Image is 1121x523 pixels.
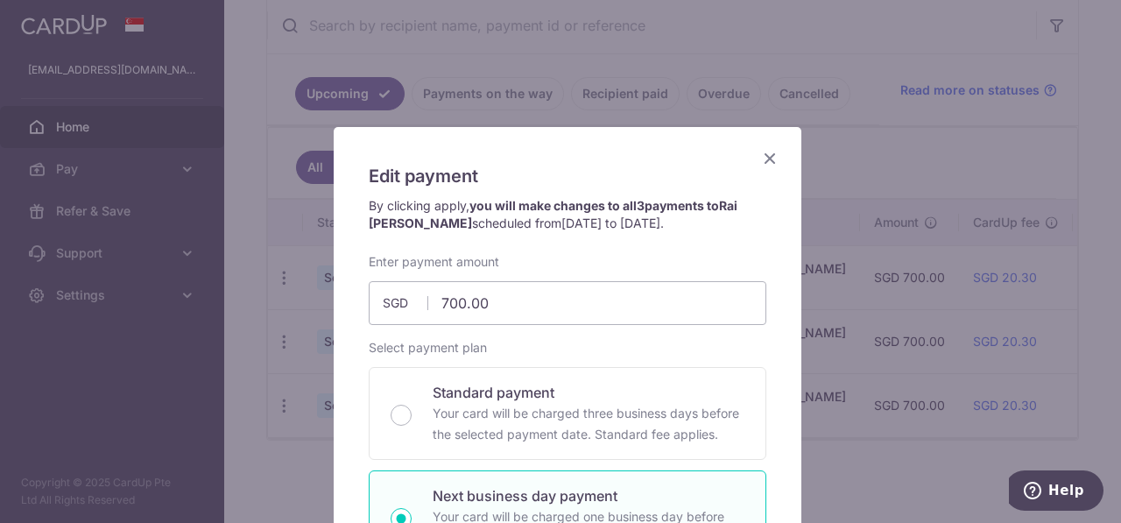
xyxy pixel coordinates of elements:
span: SGD [383,294,428,312]
p: Standard payment [433,382,744,403]
p: By clicking apply, scheduled from . [369,197,766,232]
p: Your card will be charged three business days before the selected payment date. Standard fee appl... [433,403,744,445]
iframe: Opens a widget where you can find more information [1009,470,1103,514]
label: Enter payment amount [369,253,499,271]
button: Close [759,148,780,169]
h5: Edit payment [369,162,766,190]
span: [DATE] to [DATE] [561,216,660,230]
label: Select payment plan [369,339,487,357]
span: 3 [637,198,645,213]
p: Next business day payment [433,485,744,506]
input: 0.00 [369,281,766,325]
strong: you will make changes to all payments to [369,198,737,230]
